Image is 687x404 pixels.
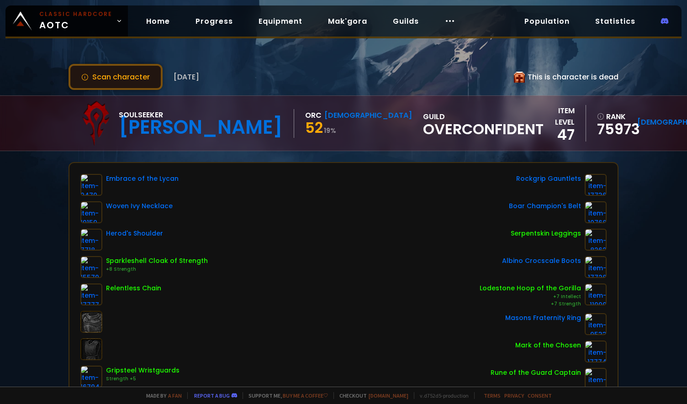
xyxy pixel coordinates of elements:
span: Checkout [333,392,408,399]
div: Herod's Shoulder [106,229,163,238]
img: item-7718 [80,229,102,251]
div: rank [597,111,632,122]
a: Home [139,12,177,31]
small: 19 % [324,126,336,135]
img: item-15579 [80,256,102,278]
div: Woven Ivy Necklace [106,201,173,211]
a: Buy me a coffee [283,392,328,399]
div: Lodestone Hoop of the Gorilla [480,283,581,293]
a: Guilds [386,12,426,31]
img: item-8262 [585,229,607,251]
img: item-19120 [585,368,607,390]
div: item level [544,105,574,128]
span: Overconfident [423,122,544,136]
a: Report a bug [194,392,230,399]
div: +7 Intellect [480,293,581,300]
span: v. d752d5 - production [414,392,469,399]
div: Rockgrip Gauntlets [516,174,581,184]
img: item-17777 [80,283,102,305]
img: item-10768 [585,201,607,223]
div: Albino Crocscale Boots [502,256,581,266]
a: Consent [528,392,552,399]
div: Orc [305,110,322,121]
img: item-16794 [80,366,102,388]
div: guild [423,111,544,136]
img: item-9479 [80,174,102,196]
div: Strength +5 [106,375,180,383]
div: [PERSON_NAME] [119,121,283,134]
div: Serpentskin Leggings [511,229,581,238]
div: Sparkleshell Cloak of Strength [106,256,208,266]
a: Terms [484,392,501,399]
div: Gripsteel Wristguards [106,366,180,375]
a: 75973 [597,122,632,136]
div: Rune of the Guard Captain [491,368,581,378]
div: Relentless Chain [106,283,161,293]
a: a fan [168,392,182,399]
span: AOTC [39,10,112,32]
img: item-19159 [80,201,102,223]
div: +7 Strength [480,300,581,308]
a: Classic HardcoreAOTC [5,5,128,37]
small: Classic Hardcore [39,10,112,18]
div: Boar Champion's Belt [509,201,581,211]
img: item-9533 [585,313,607,335]
img: item-11999 [585,283,607,305]
a: Equipment [251,12,310,31]
div: This is character is dead [514,71,618,83]
a: Privacy [504,392,524,399]
span: [DATE] [174,71,199,83]
img: item-17736 [585,174,607,196]
div: Masons Fraternity Ring [505,313,581,323]
div: Soulseeker [119,109,283,121]
span: 52 [305,117,323,138]
a: [DOMAIN_NAME] [369,392,408,399]
img: item-17774 [585,341,607,362]
div: [DEMOGRAPHIC_DATA] [324,110,412,121]
a: Population [517,12,577,31]
img: item-17728 [585,256,607,278]
span: Made by [141,392,182,399]
span: Support me, [243,392,328,399]
a: Statistics [588,12,643,31]
div: +8 Strength [106,266,208,273]
button: Scan character [69,64,163,90]
div: Embrace of the Lycan [106,174,179,184]
a: Progress [188,12,240,31]
div: 47 [544,128,574,142]
div: Mark of the Chosen [515,341,581,350]
a: Mak'gora [321,12,375,31]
